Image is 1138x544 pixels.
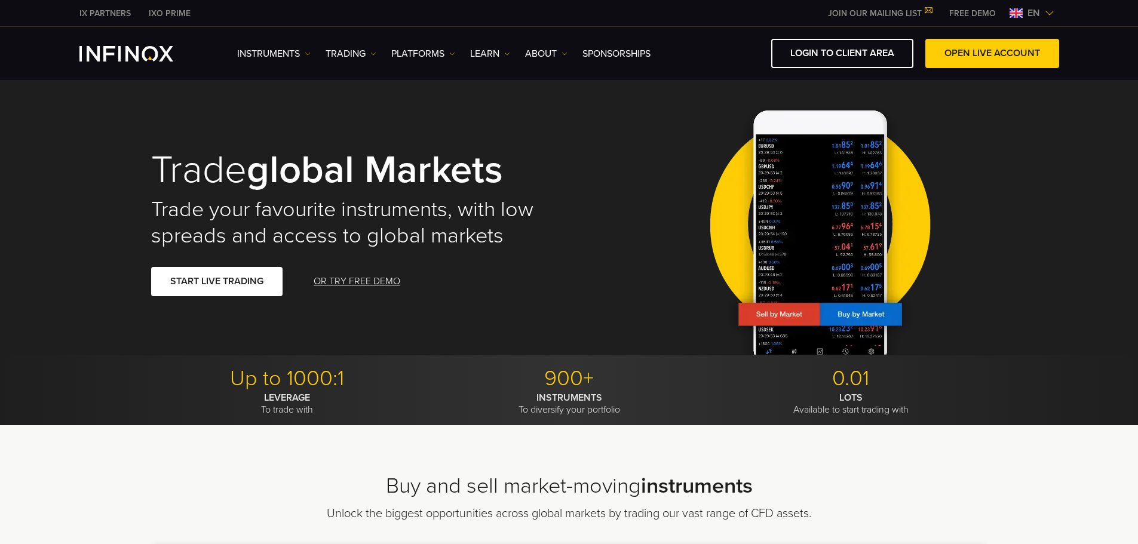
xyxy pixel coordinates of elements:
a: OR TRY FREE DEMO [312,267,401,296]
span: en [1023,6,1045,20]
a: SPONSORSHIPS [582,47,651,61]
h2: Buy and sell market-moving [151,473,987,499]
a: TRADING [326,47,376,61]
p: To trade with [151,392,424,416]
p: Up to 1000:1 [151,365,424,392]
strong: INSTRUMENTS [536,392,602,404]
a: Learn [470,47,510,61]
a: INFINOX Logo [79,46,201,62]
p: Available to start trading with [714,392,987,416]
h1: Trade [151,150,553,190]
strong: global markets [247,146,503,193]
strong: LOTS [839,392,863,404]
p: 900+ [432,365,706,392]
a: Instruments [237,47,311,61]
p: Unlock the biggest opportunities across global markets by trading our vast range of CFD assets. [293,505,845,522]
p: 0.01 [714,365,987,392]
a: LOGIN TO CLIENT AREA [771,39,913,68]
strong: LEVERAGE [264,392,310,404]
strong: instruments [641,473,753,499]
a: OPEN LIVE ACCOUNT [925,39,1059,68]
a: PLATFORMS [391,47,455,61]
a: START LIVE TRADING [151,267,283,296]
a: INFINOX [140,7,200,20]
a: INFINOX MENU [940,7,1005,20]
a: JOIN OUR MAILING LIST [819,8,940,19]
a: INFINOX [70,7,140,20]
p: To diversify your portfolio [432,392,706,416]
a: ABOUT [525,47,568,61]
h2: Trade your favourite instruments, with low spreads and access to global markets [151,196,553,249]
